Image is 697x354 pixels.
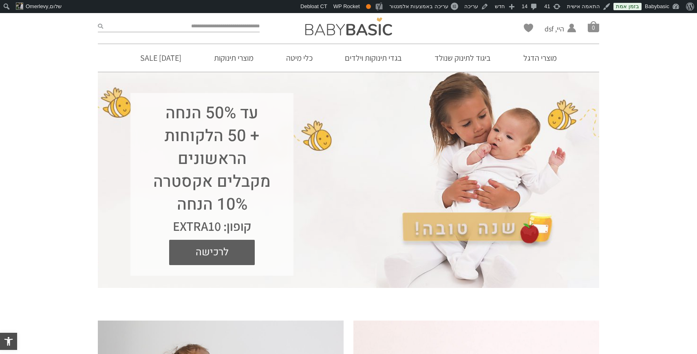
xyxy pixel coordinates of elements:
[333,44,414,72] a: בגדי תינוקות וילדים
[305,18,392,35] img: Baby Basic בגדי תינוקות וילדים אונליין
[613,3,642,10] a: בזמן אמת
[128,44,194,72] a: [DATE] SALE
[175,240,249,265] span: לרכישה
[169,240,255,265] a: לרכישה
[588,21,599,32] span: סל קניות
[147,216,277,236] div: קופון: EXTRA10
[274,44,325,72] a: כלי מיטה
[202,44,266,72] a: מוצרי תינוקות
[147,102,277,216] h1: עד 50% הנחה + 50 הלקוחות הראשונים מקבלים אקסטרה 10% הנחה
[511,44,569,72] a: מוצרי הדגל
[588,21,599,32] a: סל קניות0
[389,3,448,9] span: עריכה באמצעות אלמנטור
[524,24,533,32] a: Wishlist
[524,24,533,35] span: Wishlist
[26,3,49,9] span: Omerlevy
[366,4,371,9] div: תקין
[545,34,564,44] span: החשבון שלי
[422,44,503,72] a: ביגוד לתינוק שנולד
